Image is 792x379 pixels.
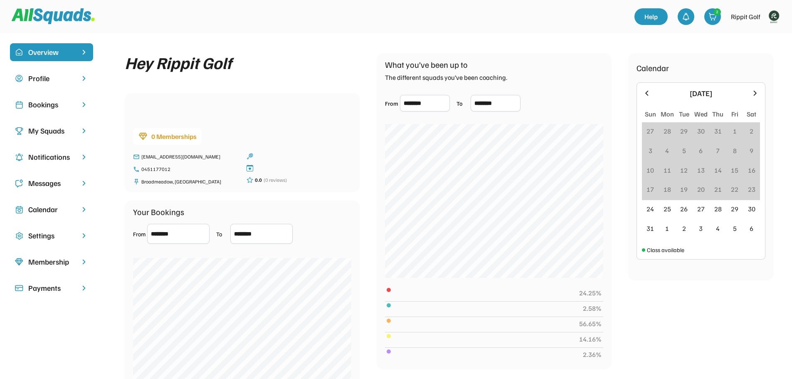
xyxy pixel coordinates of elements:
[583,349,602,359] div: 2.36%
[649,146,652,156] div: 3
[141,166,238,173] div: 0451177012
[133,230,146,238] div: From
[646,223,654,233] div: 31
[15,179,23,188] img: Icon%20copy%205.svg
[646,184,654,194] div: 17
[637,62,669,74] div: Calendar
[748,165,755,175] div: 16
[733,126,737,136] div: 1
[80,127,88,135] img: chevron-right.svg
[133,98,183,123] img: yH5BAEAAAAALAAAAAABAAEAAAIBRAA7
[80,101,88,109] img: chevron-right.svg
[731,109,738,119] div: Fri
[708,12,717,21] img: shopping-cart-01%20%281%29.svg
[697,126,705,136] div: 30
[28,230,75,241] div: Settings
[141,178,238,186] div: Broadmeadow, [GEOGRAPHIC_DATA]
[733,146,737,156] div: 8
[697,184,705,194] div: 20
[15,127,23,135] img: Icon%20copy%203.svg
[15,284,23,292] img: Icon%20%2815%29.svg
[28,125,75,136] div: My Squads
[15,153,23,161] img: Icon%20copy%204.svg
[579,334,602,344] div: 14.16%
[151,131,197,141] div: 0 Memberships
[646,126,654,136] div: 27
[80,153,88,161] img: chevron-right.svg
[80,206,88,213] img: chevron-right.svg
[385,58,468,71] div: What you’ve been up to
[80,284,88,292] img: chevron-right.svg
[714,184,722,194] div: 21
[750,146,753,156] div: 9
[664,184,671,194] div: 18
[714,204,722,214] div: 28
[80,258,88,266] img: chevron-right.svg
[731,12,760,22] div: Rippit Golf
[125,53,232,72] div: Hey Rippit Golf
[664,204,671,214] div: 25
[646,165,654,175] div: 10
[748,204,755,214] div: 30
[28,73,75,84] div: Profile
[697,165,705,175] div: 13
[28,151,75,163] div: Notifications
[80,74,88,82] img: chevron-right.svg
[765,8,782,25] img: Rippitlogov2_green.png
[133,206,184,218] div: Your Bookings
[733,223,737,233] div: 5
[714,165,722,175] div: 14
[28,178,75,189] div: Messages
[15,101,23,109] img: Icon%20copy%202.svg
[645,109,656,119] div: Sun
[661,109,674,119] div: Mon
[714,9,720,15] div: 2
[699,223,703,233] div: 3
[699,146,703,156] div: 6
[694,109,708,119] div: Wed
[579,319,602,329] div: 56.65%
[647,245,684,254] div: Class available
[80,48,88,56] img: chevron-right%20copy%203.svg
[679,109,689,119] div: Tue
[264,176,287,184] div: (0 reviews)
[656,88,746,99] div: [DATE]
[682,12,690,21] img: bell-03%20%281%29.svg
[28,204,75,215] div: Calendar
[15,74,23,83] img: user-circle.svg
[28,282,75,294] div: Payments
[682,146,686,156] div: 5
[28,256,75,268] div: Membership
[716,146,720,156] div: 7
[682,223,686,233] div: 2
[731,165,738,175] div: 15
[583,303,602,313] div: 2.58%
[80,232,88,240] img: chevron-right.svg
[28,47,75,58] div: Overview
[579,288,602,298] div: 24.25%
[255,176,262,184] div: 0.0
[748,184,755,194] div: 23
[385,99,398,108] div: From
[15,258,23,266] img: Icon%20copy%208.svg
[664,165,671,175] div: 11
[750,223,753,233] div: 6
[665,146,669,156] div: 4
[747,109,756,119] div: Sat
[716,223,720,233] div: 4
[385,72,507,82] div: The different squads you’ve been coaching.
[680,204,688,214] div: 26
[80,179,88,187] img: chevron-right.svg
[697,204,705,214] div: 27
[731,184,738,194] div: 22
[680,165,688,175] div: 12
[15,206,23,214] img: Icon%20copy%207.svg
[216,230,229,238] div: To
[15,48,23,57] img: home-smile.svg
[680,126,688,136] div: 29
[12,8,95,24] img: Squad%20Logo.svg
[712,109,723,119] div: Thu
[456,99,469,108] div: To
[634,8,668,25] a: Help
[15,232,23,240] img: Icon%20copy%2016.svg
